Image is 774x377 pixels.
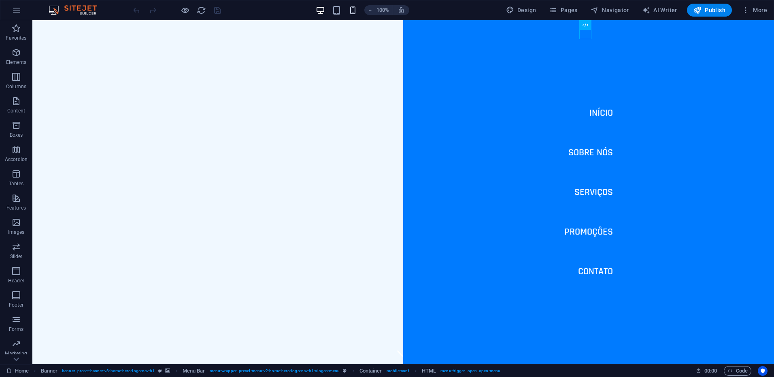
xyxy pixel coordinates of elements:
[165,369,170,373] i: This element contains a background
[180,5,190,15] button: Click here to leave preview mode and continue editing
[364,5,393,15] button: 100%
[503,4,540,17] button: Design
[6,366,29,376] a: Click to cancel selection. Double-click to open Pages
[549,6,577,14] span: Pages
[197,6,206,15] i: Reload page
[724,366,751,376] button: Code
[8,229,25,235] p: Images
[422,366,436,376] span: Click to select. Double-click to edit
[727,366,748,376] span: Code
[376,5,389,15] h6: 100%
[742,6,767,14] span: More
[506,6,536,14] span: Design
[693,6,725,14] span: Publish
[5,350,27,357] p: Marketing
[738,4,770,17] button: More
[5,156,28,163] p: Accordion
[587,4,632,17] button: Navigator
[687,4,732,17] button: Publish
[183,366,205,376] span: Click to select. Double-click to edit
[7,108,25,114] p: Content
[9,302,23,308] p: Footer
[208,366,340,376] span: . menu-wrapper .preset-menu-v2-home-hero-logo-nav-h1-slogan-menu
[8,277,24,284] p: Header
[503,4,540,17] div: Design (Ctrl+Alt+Y)
[696,366,717,376] h6: Session time
[642,6,677,14] span: AI Writer
[61,366,155,376] span: . banner .preset-banner-v3-home-hero-logo-nav-h1
[439,366,500,376] span: . menu-trigger .open .open-menu
[41,366,500,376] nav: breadcrumb
[359,366,382,376] span: Click to select. Double-click to edit
[6,59,27,66] p: Elements
[6,35,26,41] p: Favorites
[398,6,405,14] i: On resize automatically adjust zoom level to fit chosen device.
[10,253,23,260] p: Slider
[546,4,580,17] button: Pages
[6,205,26,211] p: Features
[6,83,26,90] p: Columns
[758,366,768,376] button: Usercentrics
[385,366,409,376] span: . mobile-cont
[158,369,162,373] i: This element is a customizable preset
[196,5,206,15] button: reload
[591,6,629,14] span: Navigator
[41,366,58,376] span: Click to select. Double-click to edit
[639,4,680,17] button: AI Writer
[9,326,23,333] p: Forms
[343,369,347,373] i: This element is a customizable preset
[710,368,711,374] span: :
[10,132,23,138] p: Boxes
[47,5,107,15] img: Editor Logo
[704,366,717,376] span: 00 00
[9,180,23,187] p: Tables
